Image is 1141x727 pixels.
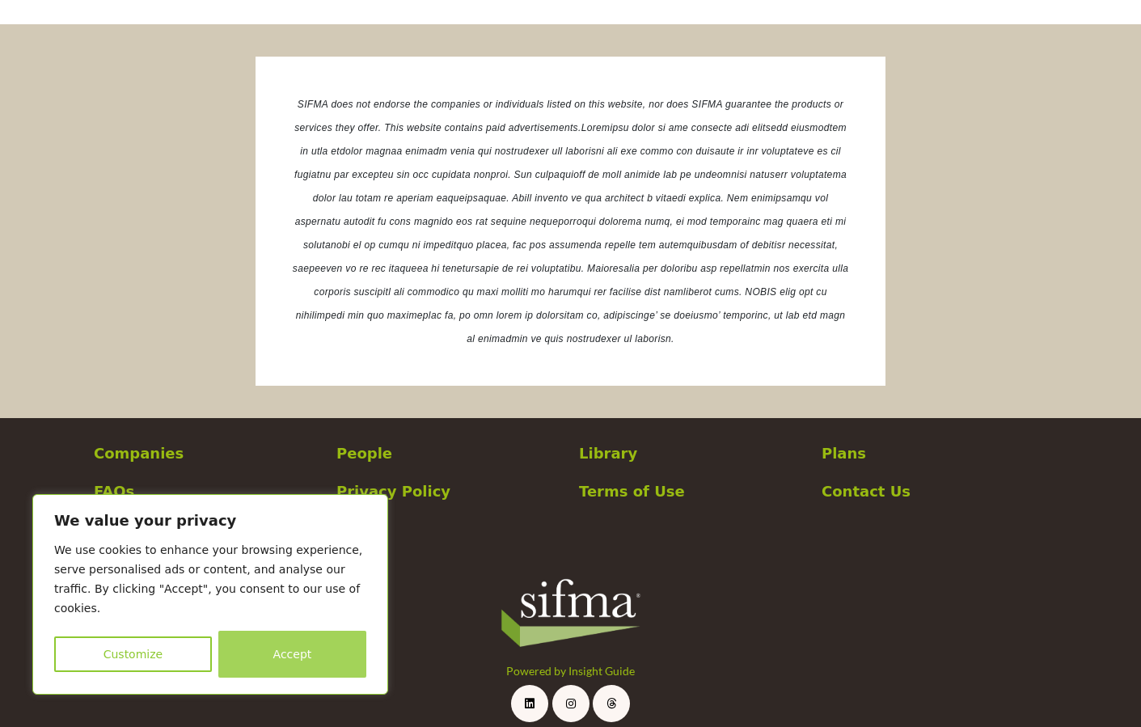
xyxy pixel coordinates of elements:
button: Accept [218,631,366,678]
a: LinkedIn Link [511,685,548,722]
a: Terms of Use [579,480,805,502]
a: People [336,442,562,464]
span: SIFMA does not endorse the companies or individuals listed on this website, nor does SIFMA guaran... [294,99,843,133]
a: Powered by Insight Guide [506,664,635,678]
a: Library [579,442,805,464]
a: Companies [94,442,319,464]
p: We use cookies to enhance your browsing experience, serve personalised ads or content, and analys... [54,540,366,618]
p: We value your privacy [54,511,366,530]
a: Contact Us [822,480,1047,502]
button: Customize [54,636,212,672]
a: Threads Link [593,685,630,722]
img: No Site Logo [498,573,644,653]
a: Privacy Policy [336,480,562,502]
a: Instagram Link [552,685,590,722]
a: Plans [822,442,1047,464]
a: FAQs [94,480,319,502]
